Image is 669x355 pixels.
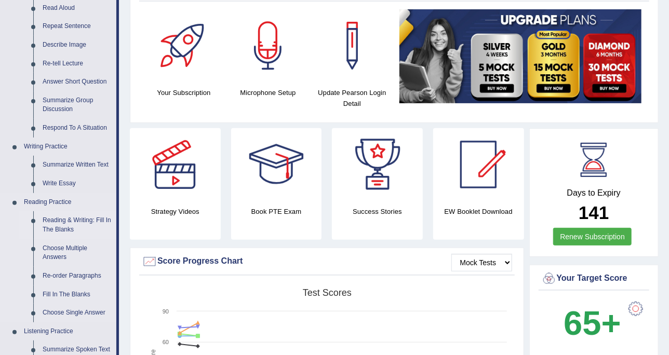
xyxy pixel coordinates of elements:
[38,73,116,91] a: Answer Short Question
[231,87,305,98] h4: Microphone Setup
[38,36,116,54] a: Describe Image
[38,267,116,285] a: Re-order Paragraphs
[231,206,322,217] h4: Book PTE Exam
[163,339,169,345] text: 60
[142,254,512,269] div: Score Progress Chart
[38,174,116,193] a: Write Essay
[38,239,116,267] a: Choose Multiple Answers
[19,193,116,212] a: Reading Practice
[303,288,352,298] tspan: Test scores
[38,285,116,304] a: Fill In The Blanks
[38,54,116,73] a: Re-tell Lecture
[19,322,116,341] a: Listening Practice
[38,119,116,138] a: Respond To A Situation
[564,304,621,342] b: 65+
[38,156,116,174] a: Summarize Written Text
[38,211,116,239] a: Reading & Writing: Fill In The Blanks
[541,188,647,198] h4: Days to Expiry
[332,206,423,217] h4: Success Stories
[553,228,632,245] a: Renew Subscription
[38,304,116,322] a: Choose Single Answer
[541,271,647,286] div: Your Target Score
[315,87,389,109] h4: Update Pearson Login Detail
[433,206,524,217] h4: EW Booklet Download
[399,9,641,103] img: small5.jpg
[130,206,221,217] h4: Strategy Videos
[147,87,221,98] h4: Your Subscription
[19,138,116,156] a: Writing Practice
[38,91,116,119] a: Summarize Group Discussion
[579,202,609,223] b: 141
[163,308,169,315] text: 90
[38,17,116,36] a: Repeat Sentence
